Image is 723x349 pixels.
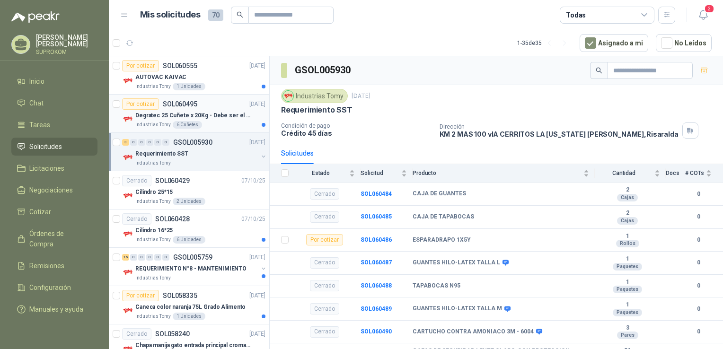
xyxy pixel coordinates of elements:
p: Requerimiento SST [135,149,188,158]
p: SUPROKOM [36,49,97,55]
a: 15 0 0 0 0 0 GSOL005759[DATE] Company LogoREQUERIMIENTO N°8 - MANTENIMIENTOIndustrias Tomy [122,252,267,282]
b: 2 [595,209,660,217]
p: GSOL005759 [173,254,212,261]
div: Por cotizar [122,60,159,71]
div: Por cotizar [122,98,159,110]
div: Cajas [617,194,638,201]
p: [DATE] [352,92,370,101]
span: Negociaciones [29,185,73,195]
h3: GSOL005930 [295,63,352,78]
b: GUANTES HILO-LATEX TALLA M [413,305,502,313]
span: Cotizar [29,207,51,217]
th: Producto [413,164,595,183]
p: Industrias Tomy [135,83,171,90]
span: Solicitudes [29,141,62,152]
th: # COTs [685,164,723,183]
a: Por cotizarSOL060495[DATE] Company LogoDegratec 25 Cuñete x 20Kg - Debe ser el de Tecnas (por aho... [109,95,269,133]
span: # COTs [685,170,704,176]
b: SOL060489 [361,305,392,312]
div: Por cotizar [306,234,343,245]
button: No Leídos [656,34,712,52]
p: Dirección [440,123,679,130]
p: [DATE] [249,61,265,70]
span: Configuración [29,282,71,293]
b: 0 [685,305,712,314]
img: Company Logo [122,190,133,201]
b: SOL060488 [361,282,392,289]
p: Industrias Tomy [135,198,171,205]
img: Company Logo [122,267,133,278]
div: 1 Unidades [173,313,205,320]
th: Cantidad [595,164,666,183]
div: Por cotizar [122,290,159,301]
img: Company Logo [122,113,133,125]
span: Chat [29,98,44,108]
div: Pares [617,332,638,339]
div: Cerrado [310,326,339,338]
div: 0 [154,254,161,261]
p: [DATE] [249,330,265,339]
b: SOL060486 [361,236,392,243]
span: Órdenes de Compra [29,228,88,249]
div: Cerrado [310,188,339,200]
div: Industrias Tomy [281,89,348,103]
p: Crédito 45 días [281,129,432,137]
div: Paquetes [613,263,642,270]
p: KM 2 MAS 100 vIA CERRITOS LA [US_STATE] [PERSON_NAME] , Risaralda [440,130,679,138]
img: Company Logo [122,228,133,240]
div: 0 [146,139,153,146]
p: [DATE] [249,253,265,262]
div: Cerrado [310,211,339,223]
span: 2 [704,4,714,13]
p: Caneca color naranja 75L Grado Alimento [135,303,246,312]
p: Condición de pago [281,122,432,129]
div: 6 Unidades [173,236,205,244]
div: Todas [566,10,586,20]
div: Rollos [616,240,639,247]
img: Logo peakr [11,11,60,23]
a: Licitaciones [11,159,97,177]
img: Company Logo [122,152,133,163]
a: Manuales y ayuda [11,300,97,318]
p: Industrias Tomy [135,313,171,320]
p: Requerimiento SST [281,105,353,115]
p: GSOL005930 [173,139,212,146]
b: 2 [595,186,660,194]
a: Por cotizarSOL058335[DATE] Company LogoCaneca color naranja 75L Grado AlimentoIndustrias Tomy1 Un... [109,286,269,324]
b: GUANTES HILO-LATEX TALLA L [413,259,500,267]
span: Tareas [29,120,50,130]
span: Solicitud [361,170,399,176]
span: search [596,67,602,74]
img: Company Logo [122,305,133,316]
div: 0 [138,139,145,146]
div: 1 - 35 de 35 [517,35,572,51]
p: REQUERIMIENTO N°8 - MANTENIMIENTO [135,264,247,273]
b: 0 [685,281,712,290]
b: SOL060484 [361,191,392,197]
p: Industrias Tomy [135,274,171,282]
div: 0 [130,254,137,261]
div: Solicitudes [281,148,314,158]
a: SOL060485 [361,213,392,220]
div: 2 Unidades [173,198,205,205]
a: Órdenes de Compra [11,225,97,253]
div: 0 [162,139,169,146]
div: Paquetes [613,286,642,293]
b: ESPARADRAPO 1X5Y [413,236,471,244]
p: [DATE] [249,138,265,147]
b: TAPABOCAS N95 [413,282,460,290]
p: Cilindro 25*15 [135,188,173,197]
p: SOL060495 [163,101,197,107]
b: CAJA DE GUANTES [413,190,466,198]
p: Industrias Tomy [135,236,171,244]
div: 0 [162,254,169,261]
b: CAJA DE TAPABOCAS [413,213,474,221]
p: 07/10/25 [241,176,265,185]
b: 0 [685,258,712,267]
a: Por cotizarSOL060555[DATE] Company LogoAUTOVAC KAIVACIndustrias Tomy1 Unidades [109,56,269,95]
a: Negociaciones [11,181,97,199]
a: Remisiones [11,257,97,275]
a: SOL060490 [361,328,392,335]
